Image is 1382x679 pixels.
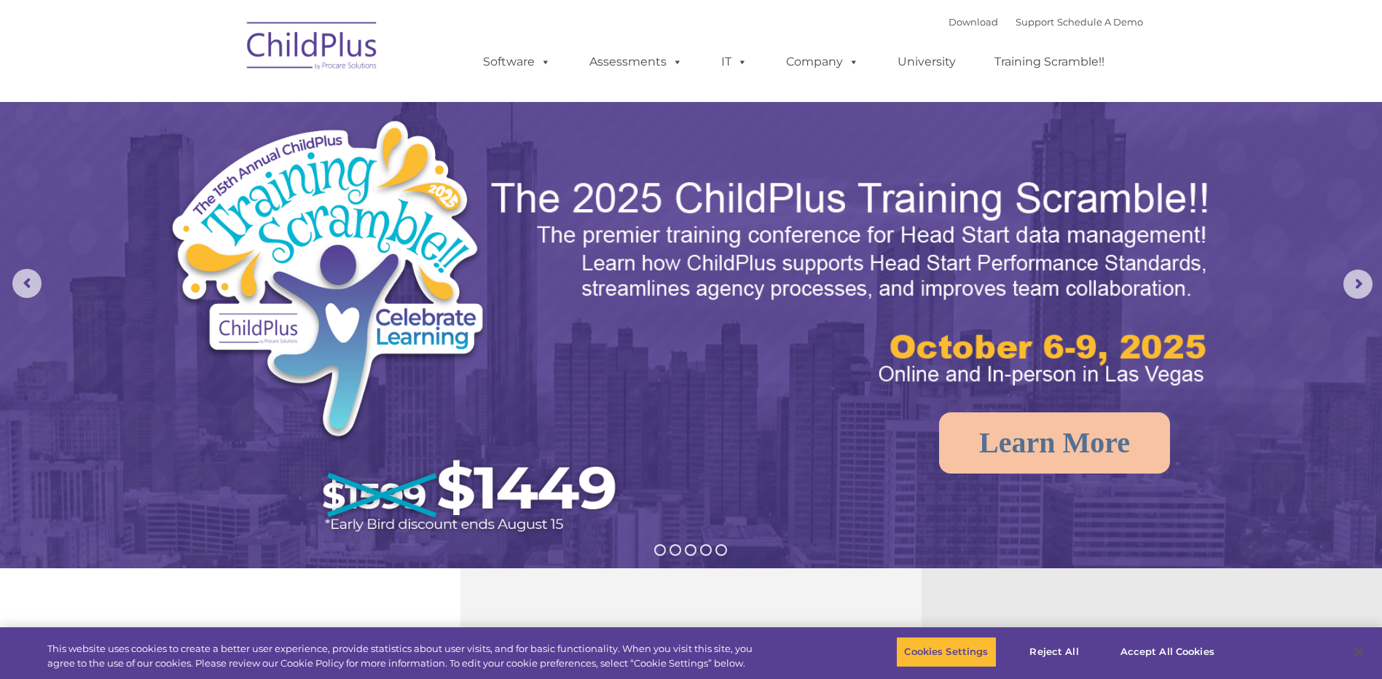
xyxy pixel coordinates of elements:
[1112,637,1222,667] button: Accept All Cookies
[240,12,385,85] img: ChildPlus by Procare Solutions
[468,47,565,76] a: Software
[203,96,247,107] span: Last name
[949,16,998,28] a: Download
[883,47,970,76] a: University
[707,47,762,76] a: IT
[949,16,1143,28] font: |
[1343,636,1375,668] button: Close
[203,156,264,167] span: Phone number
[1016,16,1054,28] a: Support
[1057,16,1143,28] a: Schedule A Demo
[939,412,1170,474] a: Learn More
[575,47,697,76] a: Assessments
[896,637,996,667] button: Cookies Settings
[1009,637,1100,667] button: Reject All
[47,642,760,670] div: This website uses cookies to create a better user experience, provide statistics about user visit...
[980,47,1119,76] a: Training Scramble!!
[772,47,873,76] a: Company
